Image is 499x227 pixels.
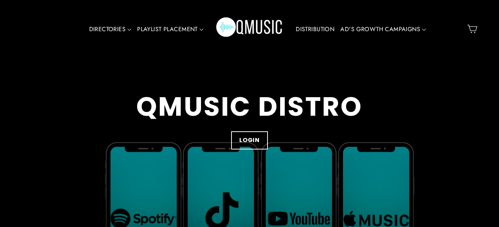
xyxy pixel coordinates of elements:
[293,21,337,38] a: DISTRIBUTION
[231,131,268,149] a: LOGIN
[63,7,437,51] div: Primary
[134,21,206,38] a: PLAYLIST PLACEMENT
[216,12,283,46] img: Q Music Promotions
[337,21,429,38] a: AD'S GROWTH CAMPAIGNS
[86,21,135,38] a: DIRECTORIES
[136,92,362,122] div: QMUSIC DISTRO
